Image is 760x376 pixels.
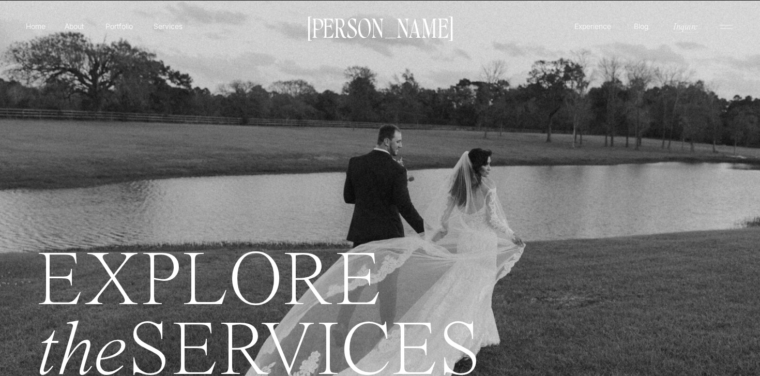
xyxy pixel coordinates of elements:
[573,21,613,32] a: Experience
[631,21,651,31] a: Blog
[63,21,86,31] a: About
[24,21,48,32] a: Home
[302,16,458,38] a: [PERSON_NAME]
[101,21,138,32] a: Portfolio
[153,21,183,32] a: Services
[672,20,698,32] a: Inquire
